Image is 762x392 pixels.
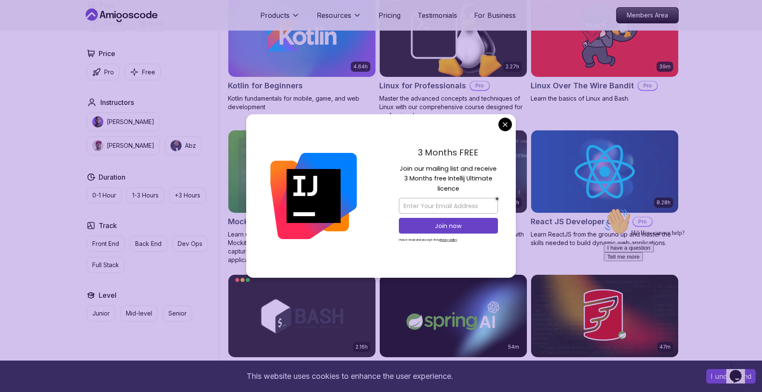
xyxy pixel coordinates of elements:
img: instructor img [92,140,103,151]
button: Senior [163,305,192,321]
p: Full Stack [92,261,119,269]
iframe: chat widget [726,358,753,384]
a: Pricing [378,10,401,20]
p: Pro [470,82,489,90]
button: Full Stack [87,257,125,273]
p: Mid-level [126,309,152,318]
button: instructor img[PERSON_NAME] [87,113,160,131]
p: 4.64h [353,63,368,70]
p: Dev Ops [178,240,202,248]
h2: Spring AI [379,360,413,372]
img: React JS Developer Guide card [531,130,678,213]
button: +3 Hours [169,187,206,203]
a: Mockito & Java Unit Testing card2.02hNEWMockito & Java Unit TestingProLearn unit testing in [GEOG... [228,130,376,264]
button: Products [260,10,300,27]
p: Front End [92,240,119,248]
a: Members Area [616,7,679,23]
p: Abz [185,141,196,150]
p: Learn unit testing in [GEOGRAPHIC_DATA] using Mockito. Master mocking, verification, argument cap... [228,230,376,264]
p: Pro [638,82,657,90]
h2: Track [99,220,117,231]
p: Learn ReactJS from the ground up and master the skills needed to build dynamic web applications. [531,230,679,247]
h2: Instructors [100,97,134,107]
button: Mid-level [120,305,158,321]
button: Dev Ops [172,236,208,252]
button: 0-1 Hour [87,187,122,203]
p: Learn the basics of Linux and Bash. [531,94,679,103]
h2: Linux for Professionals [379,80,466,92]
p: 39m [659,63,671,70]
button: I have a question [3,39,54,48]
h2: Kotlin for Beginners [228,80,303,92]
p: Kotlin fundamentals for mobile, game, and web development [228,94,376,111]
p: 2.16h [355,344,368,350]
p: 54m [508,344,519,350]
button: Accept cookies [706,369,756,384]
button: Junior [87,305,115,321]
h2: Flyway and Spring Boot [531,360,620,372]
img: Flyway and Spring Boot card [531,275,678,357]
a: For Business [474,10,516,20]
p: 1-3 Hours [132,191,159,200]
button: instructor img[PERSON_NAME] [87,136,160,155]
p: 0-1 Hour [92,191,116,200]
div: This website uses cookies to enhance the user experience. [6,367,694,386]
button: Back End [130,236,167,252]
p: [PERSON_NAME] [107,141,154,150]
button: Tell me more [3,48,43,57]
button: Front End [87,236,125,252]
p: Junior [92,309,110,318]
a: Shell Scripting card2.16hShell ScriptingProLearn how to automate tasks and scripts with shell scr... [228,274,376,392]
p: Back End [135,240,162,248]
h2: React JS Developer Guide [531,216,629,228]
h2: Price [99,48,115,59]
h2: Linux Over The Wire Bandit [531,80,634,92]
p: +3 Hours [175,191,200,200]
a: Testimonials [418,10,457,20]
img: instructor img [171,140,182,151]
p: Pro [104,68,114,76]
p: [PERSON_NAME] [107,118,154,126]
h2: Level [99,290,117,300]
p: Senior [168,309,187,318]
button: Free [125,64,161,80]
div: 👋Hi! How can we help?I have a questionTell me more [3,3,156,57]
img: Shell Scripting card [228,275,375,357]
button: Pro [87,64,119,80]
p: Members Area [617,8,678,23]
img: Mockito & Java Unit Testing card [228,130,375,213]
img: :wave: [3,3,31,31]
span: Hi! How can we help? [3,25,84,32]
p: 8.28h [657,199,671,206]
img: instructor img [92,116,103,127]
button: Resources [317,10,361,27]
h2: Shell Scripting [228,360,282,372]
p: Master the advanced concepts and techniques of Linux with our comprehensive course designed for p... [379,94,527,120]
p: Free [142,68,155,76]
iframe: chat widget [600,204,753,354]
button: 1-3 Hours [127,187,164,203]
p: 2.27h [506,63,519,70]
img: Spring AI card [380,275,527,357]
button: instructor imgAbz [165,136,202,155]
h2: Duration [99,172,125,182]
p: Products [260,10,290,20]
p: Resources [317,10,351,20]
h2: Mockito & Java Unit Testing [228,216,334,228]
a: React JS Developer Guide card8.28hReact JS Developer GuideProLearn ReactJS from the ground up and... [531,130,679,247]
